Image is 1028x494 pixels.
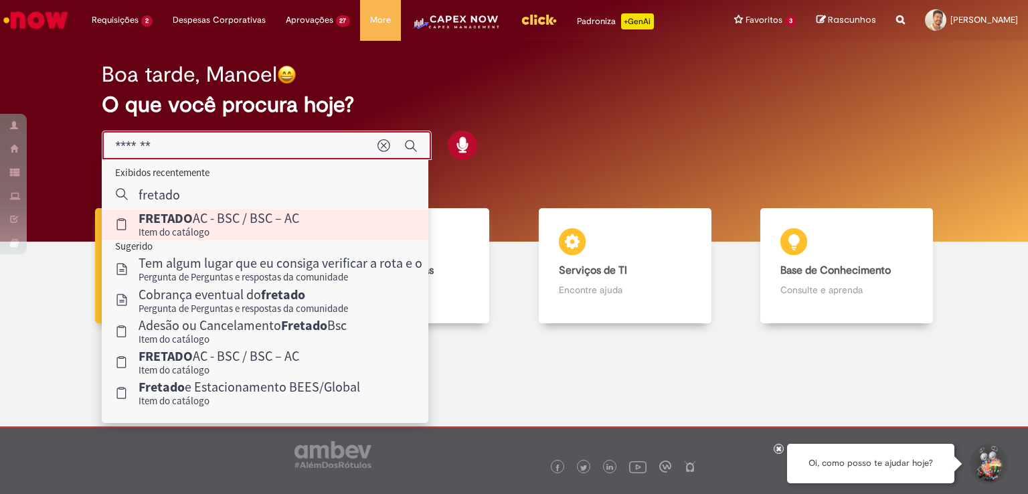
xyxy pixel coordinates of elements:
[286,13,333,27] span: Aprovações
[336,15,351,27] span: 27
[370,13,391,27] span: More
[92,13,139,27] span: Requisições
[559,283,691,297] p: Encontre ajuda
[141,15,153,27] span: 2
[780,283,913,297] p: Consulte e aprenda
[787,444,954,483] div: Oi, como posso te ajudar hoje?
[629,458,647,475] img: logo_footer_youtube.png
[950,14,1018,25] span: [PERSON_NAME]
[746,13,782,27] span: Favoritos
[659,461,671,473] img: logo_footer_workplace.png
[102,63,277,86] h2: Boa tarde, Manoel
[70,208,292,324] a: Tirar dúvidas Tirar dúvidas com Lupi Assist e Gen Ai
[294,441,371,468] img: logo_footer_ambev_rotulo_gray.png
[514,208,736,324] a: Serviços de TI Encontre ajuda
[559,264,627,277] b: Serviços de TI
[606,464,613,472] img: logo_footer_linkedin.png
[577,13,654,29] div: Padroniza
[621,13,654,29] p: +GenAi
[817,14,876,27] a: Rascunhos
[277,65,296,84] img: happy-face.png
[580,465,587,471] img: logo_footer_twitter.png
[102,93,927,116] h2: O que você procura hoje?
[554,465,561,471] img: logo_footer_facebook.png
[780,264,891,277] b: Base de Conhecimento
[828,13,876,26] span: Rascunhos
[785,15,796,27] span: 3
[173,13,266,27] span: Despesas Corporativas
[1,7,70,33] img: ServiceNow
[521,9,557,29] img: click_logo_yellow_360x200.png
[968,444,1008,484] button: Iniciar Conversa de Suporte
[684,461,696,473] img: logo_footer_naosei.png
[411,13,500,40] img: CapexLogo5.png
[736,208,958,324] a: Base de Conhecimento Consulte e aprenda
